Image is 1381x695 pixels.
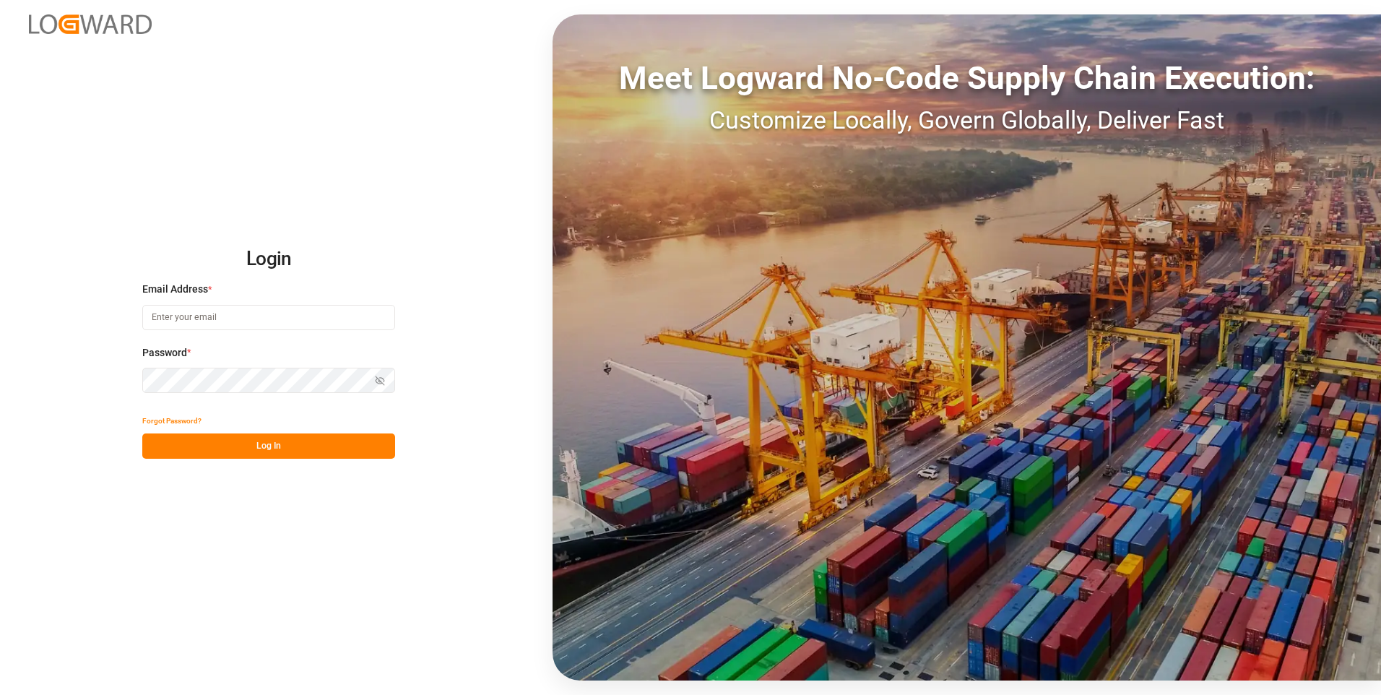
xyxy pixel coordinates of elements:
[142,345,187,361] span: Password
[29,14,152,34] img: Logward_new_orange.png
[553,54,1381,102] div: Meet Logward No-Code Supply Chain Execution:
[142,236,395,282] h2: Login
[142,408,202,433] button: Forgot Password?
[142,282,208,297] span: Email Address
[553,102,1381,139] div: Customize Locally, Govern Globally, Deliver Fast
[142,433,395,459] button: Log In
[142,305,395,330] input: Enter your email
